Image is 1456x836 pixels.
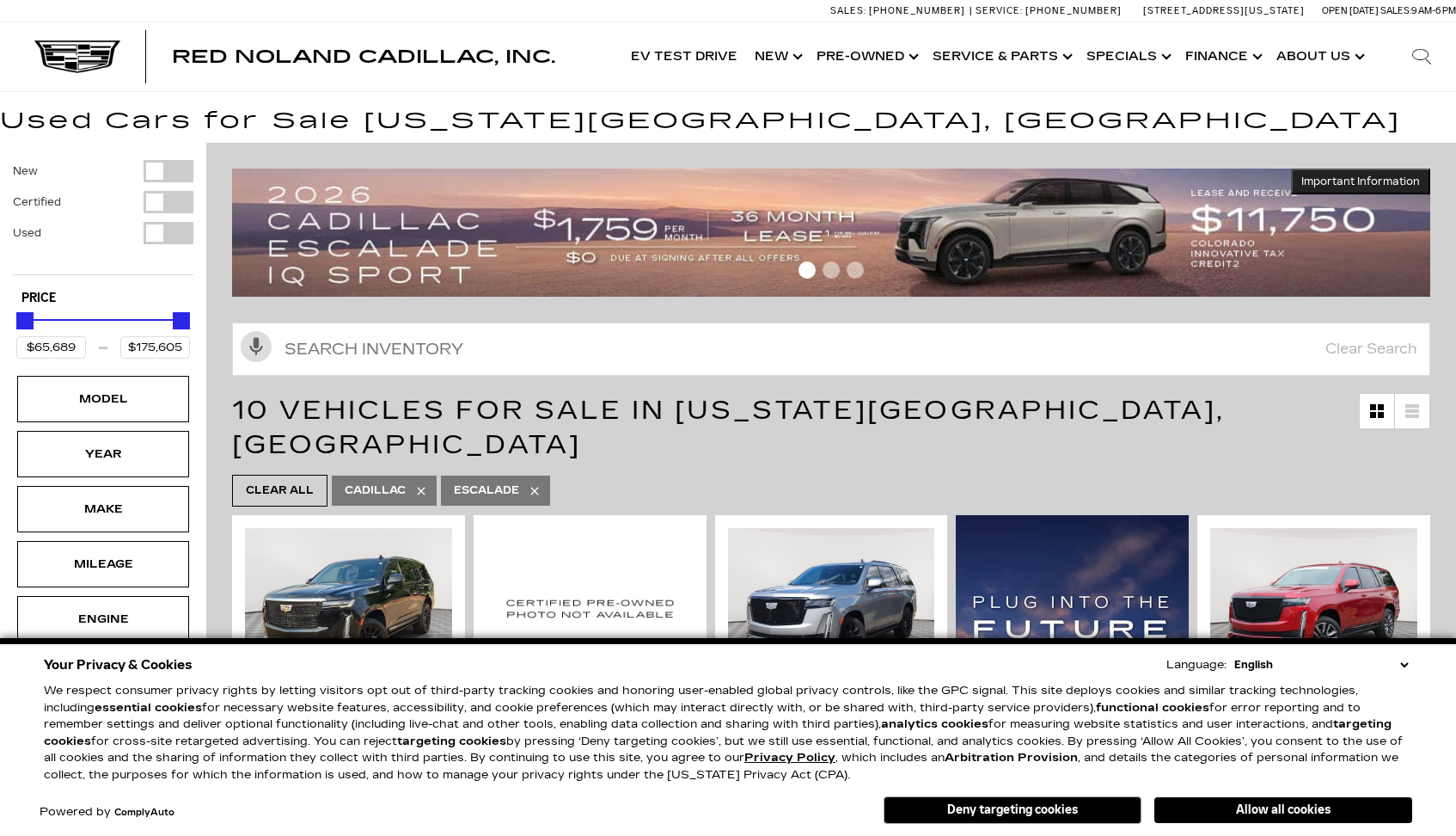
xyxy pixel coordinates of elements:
input: Search Inventory [232,323,1430,376]
span: Go to slide 1 [798,261,816,279]
a: Service & Parts [924,22,1078,91]
span: [PHONE_NUMBER] [869,5,965,16]
div: ModelModel [17,376,189,422]
strong: essential cookies [95,701,202,715]
a: Pre-Owned [808,22,924,91]
span: Open [DATE] [1322,5,1379,16]
a: About Us [1268,22,1370,91]
a: ComplyAuto [114,808,174,818]
a: Privacy Policy [744,751,835,765]
div: Maximum Price [173,312,190,329]
span: Red Noland Cadillac, Inc. [172,46,555,67]
img: Cadillac Dark Logo with Cadillac White Text [34,40,120,73]
span: Escalade [454,480,519,501]
strong: targeting cookies [397,735,506,748]
div: Powered by [40,807,174,818]
img: 2509-September-FOM-Escalade-IQ-Lease9 [232,169,1430,297]
label: Certified [13,194,61,211]
div: Filter by Vehicle Type [13,160,193,274]
span: Your Privacy & Cookies [44,653,193,677]
span: Important Information [1301,175,1420,188]
strong: Arbitration Provision [945,751,1078,765]
a: Finance [1177,22,1268,91]
button: Important Information [1291,169,1430,194]
a: Red Noland Cadillac, Inc. [172,48,555,65]
button: Deny targeting cookies [884,796,1141,824]
label: New [13,163,38,180]
div: MakeMake [17,486,189,532]
span: 9 AM-6 PM [1411,5,1456,16]
input: Minimum [16,336,86,359]
svg: Click to toggle on voice search [241,331,272,362]
div: MileageMileage [17,541,189,587]
span: Go to slide 3 [847,261,864,279]
span: 10 Vehicles for Sale in [US_STATE][GEOGRAPHIC_DATA], [GEOGRAPHIC_DATA] [232,395,1225,460]
div: Mileage [60,555,146,574]
img: 2022 Cadillac Escalade Premium Luxury [245,528,452,684]
a: Service: [PHONE_NUMBER] [970,6,1126,15]
div: Minimum Price [16,312,34,329]
strong: targeting cookies [44,717,1392,748]
div: YearYear [17,431,189,477]
span: Cadillac [345,480,406,501]
span: Go to slide 2 [823,261,840,279]
img: 2022 Cadillac Escalade Sport Platinum [486,528,694,688]
span: Clear All [246,480,314,501]
span: Sales: [1380,5,1411,16]
h5: Price [21,291,185,306]
button: Allow all cookies [1154,797,1412,823]
div: EngineEngine [17,596,189,642]
img: 2024 Cadillac Escalade Sport [728,528,935,684]
span: Sales: [830,5,866,16]
div: Make [60,500,146,519]
a: EV Test Drive [622,22,746,91]
div: Language: [1166,660,1227,671]
span: Service: [976,5,1023,16]
strong: functional cookies [1096,701,1209,715]
select: Language Select [1230,656,1412,673]
div: Year [60,445,146,464]
a: New [746,22,808,91]
a: Specials [1078,22,1177,91]
span: [PHONE_NUMBER] [1025,5,1122,16]
input: Maximum [120,336,190,359]
img: 2024 Cadillac Escalade Sport Platinum [1210,528,1417,684]
a: Sales: [PHONE_NUMBER] [830,6,970,15]
div: Engine [60,610,146,629]
a: [STREET_ADDRESS][US_STATE] [1143,5,1305,16]
div: Model [60,390,146,409]
label: Used [13,224,41,242]
p: We respect consumer privacy rights by letting visitors opt out of third-party tracking cookies an... [44,683,1412,784]
div: Price [16,306,190,359]
strong: analytics cookies [881,717,988,731]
